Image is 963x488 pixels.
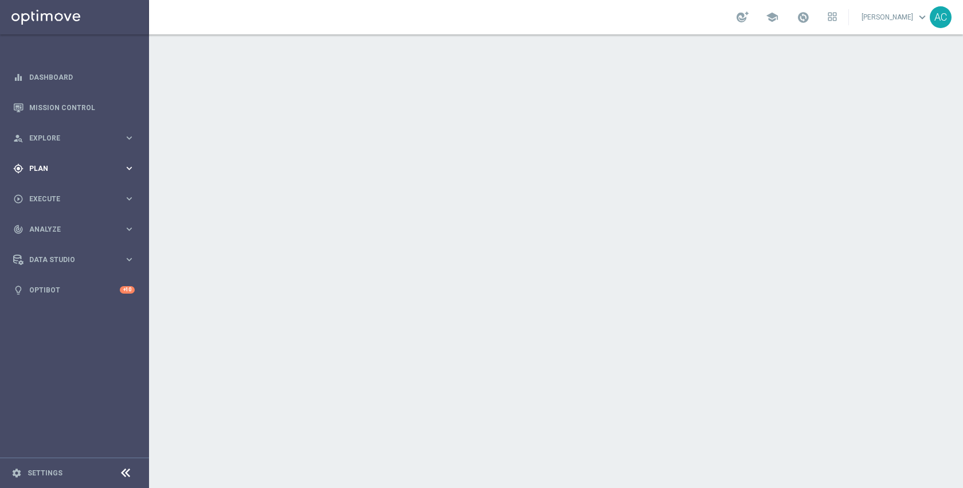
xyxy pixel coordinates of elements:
i: track_changes [13,224,24,235]
div: Analyze [13,224,124,235]
span: Data Studio [29,256,124,263]
a: Optibot [29,275,120,305]
div: Plan [13,163,124,174]
div: AC [930,6,952,28]
div: Optibot [13,275,135,305]
div: Execute [13,194,124,204]
i: settings [11,468,22,478]
i: keyboard_arrow_right [124,254,135,265]
a: [PERSON_NAME]keyboard_arrow_down [860,9,930,26]
i: keyboard_arrow_right [124,224,135,235]
button: play_circle_outline Execute keyboard_arrow_right [13,194,135,204]
div: +10 [120,286,135,294]
span: Plan [29,165,124,172]
button: gps_fixed Plan keyboard_arrow_right [13,164,135,173]
div: Mission Control [13,92,135,123]
i: play_circle_outline [13,194,24,204]
span: Execute [29,196,124,202]
div: Data Studio [13,255,124,265]
button: Data Studio keyboard_arrow_right [13,255,135,264]
div: Explore [13,133,124,143]
i: equalizer [13,72,24,83]
i: person_search [13,133,24,143]
div: Dashboard [13,62,135,92]
i: keyboard_arrow_right [124,163,135,174]
i: keyboard_arrow_right [124,193,135,204]
i: gps_fixed [13,163,24,174]
span: Analyze [29,226,124,233]
button: track_changes Analyze keyboard_arrow_right [13,225,135,234]
button: Mission Control [13,103,135,112]
button: lightbulb Optibot +10 [13,286,135,295]
span: Explore [29,135,124,142]
span: keyboard_arrow_down [916,11,929,24]
span: school [766,11,778,24]
a: Settings [28,470,62,477]
a: Mission Control [29,92,135,123]
button: person_search Explore keyboard_arrow_right [13,134,135,143]
i: lightbulb [13,285,24,295]
i: keyboard_arrow_right [124,132,135,143]
a: Dashboard [29,62,135,92]
button: equalizer Dashboard [13,73,135,82]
